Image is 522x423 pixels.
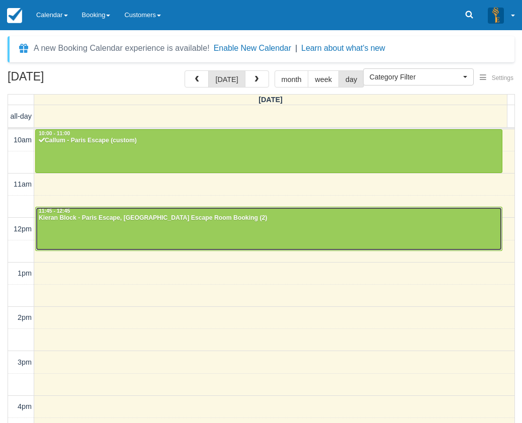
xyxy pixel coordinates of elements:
span: 10:00 - 11:00 [39,131,70,136]
div: A new Booking Calendar experience is available! [34,42,210,54]
span: 2pm [18,313,32,321]
span: 10am [14,136,32,144]
span: [DATE] [258,96,283,104]
button: day [338,70,364,88]
span: all-day [11,112,32,120]
div: Callum - Paris Escape (custom) [38,137,499,145]
span: Settings [492,74,513,81]
h2: [DATE] [8,70,135,89]
button: Enable New Calendar [214,43,291,53]
span: 3pm [18,358,32,366]
button: Category Filter [363,68,474,86]
span: 12pm [14,225,32,233]
button: [DATE] [208,70,245,88]
a: Learn about what's new [301,44,385,52]
span: 11:45 - 12:45 [39,208,70,214]
span: 11am [14,180,32,188]
span: | [295,44,297,52]
button: Settings [474,71,519,86]
div: Kieran Block - Paris Escape, [GEOGRAPHIC_DATA] Escape Room Booking (2) [38,214,499,222]
span: 4pm [18,402,32,410]
button: week [308,70,339,88]
span: Category Filter [370,72,461,82]
button: month [275,70,309,88]
span: 1pm [18,269,32,277]
img: checkfront-main-nav-mini-logo.png [7,8,22,23]
img: A3 [488,7,504,23]
a: 10:00 - 11:00Callum - Paris Escape (custom) [35,129,502,174]
a: 11:45 - 12:45Kieran Block - Paris Escape, [GEOGRAPHIC_DATA] Escape Room Booking (2) [35,207,502,251]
